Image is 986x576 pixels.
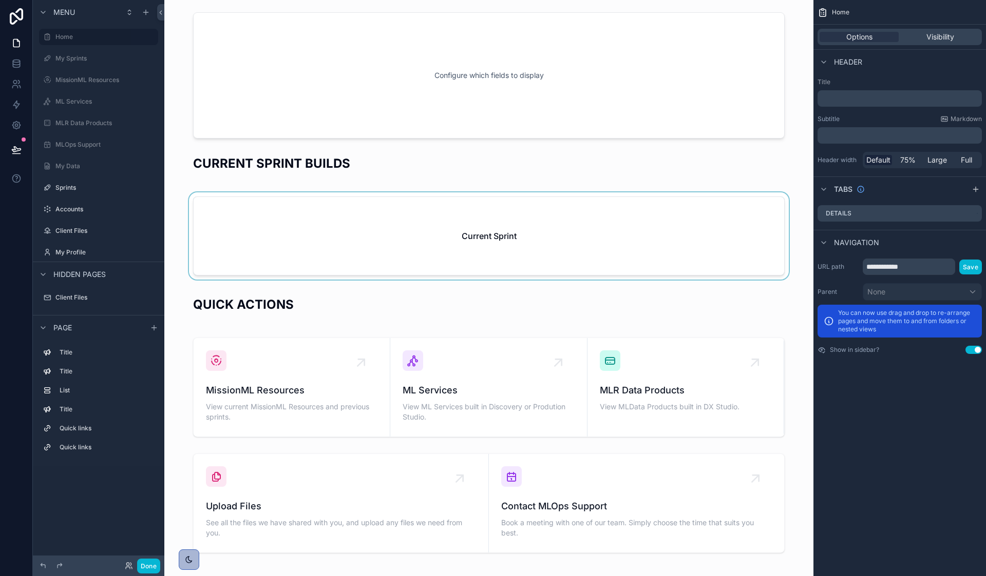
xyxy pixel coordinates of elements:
span: Hidden pages [53,269,106,280]
label: Subtitle [818,115,840,123]
span: Full [961,155,972,165]
a: ML Services [39,93,158,110]
label: Accounts [55,205,156,213]
span: Markdown [951,115,982,123]
a: MLOps Support [39,136,158,153]
a: Home [39,29,158,45]
span: Menu [53,7,75,17]
label: Parent [818,288,859,296]
button: None [863,283,982,301]
label: Client Files [55,227,156,235]
a: My Data [39,158,158,174]
span: Navigation [834,237,879,248]
label: List [60,386,154,394]
label: Title [60,405,154,413]
label: Title [60,348,154,356]
label: Title [818,78,982,86]
span: Options [846,32,873,42]
span: Header [834,57,862,67]
label: MissionML Resources [55,76,156,84]
label: Client Files [55,293,156,302]
label: Header width [818,156,859,164]
label: My Data [55,162,156,170]
span: Page [53,323,72,333]
label: URL path [818,263,859,271]
label: MLR Data Products [55,119,156,127]
span: Home [832,8,849,16]
label: Quick links [60,443,154,451]
a: My Profile [39,244,158,261]
label: MLOps Support [55,141,156,149]
div: scrollable content [33,340,164,466]
span: Large [927,155,947,165]
p: You can now use drag and drop to re-arrange pages and move them to and from folders or nested views [838,309,976,333]
label: Details [826,209,851,217]
span: Tabs [834,184,852,194]
div: scrollable content [818,127,982,144]
label: My Sprints [55,54,156,63]
label: My Profile [55,248,156,256]
button: Done [137,559,160,573]
label: Show in sidebar? [830,346,879,354]
a: Client Files [39,289,158,306]
div: scrollable content [818,90,982,107]
a: MissionML Resources [39,72,158,88]
button: Save [959,260,982,274]
a: Accounts [39,201,158,217]
label: Quick links [60,424,154,432]
a: My Sprints [39,50,158,67]
label: Title [60,367,154,375]
a: Client Files [39,223,158,239]
a: Sprints [39,180,158,196]
span: Visibility [926,32,954,42]
label: Sprints [55,184,156,192]
a: Markdown [940,115,982,123]
span: None [867,287,885,297]
span: 75% [900,155,916,165]
label: Home [55,33,152,41]
span: Default [866,155,890,165]
a: MLR Data Products [39,115,158,131]
label: ML Services [55,97,156,106]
